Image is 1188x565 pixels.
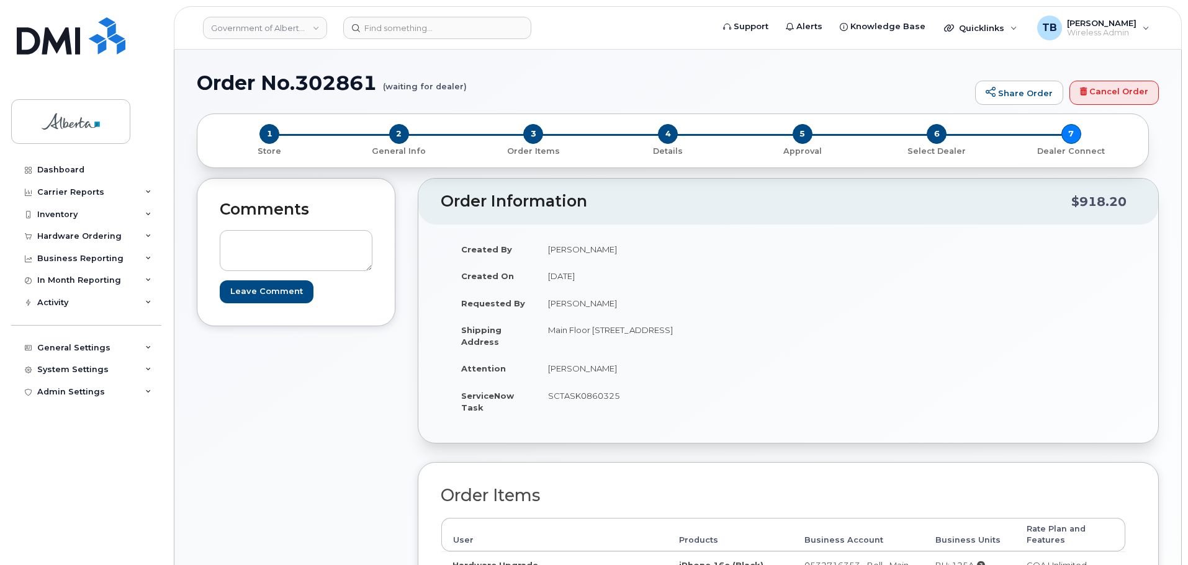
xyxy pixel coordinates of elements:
td: [PERSON_NAME] [537,355,779,382]
span: 4 [658,124,678,144]
span: 5 [793,124,812,144]
th: Products [668,518,794,552]
span: 6 [927,124,947,144]
p: Details [606,146,731,157]
a: Cancel Order [1069,81,1159,105]
p: Select Dealer [875,146,999,157]
h2: Comments [220,201,372,218]
h2: Order Information [441,193,1071,210]
span: 2 [389,124,409,144]
a: Share Order [975,81,1063,105]
th: Business Account [793,518,924,552]
div: $918.20 [1071,190,1127,213]
strong: Requested By [461,298,525,308]
p: Order Items [471,146,596,157]
h1: Order No.302861 [197,72,969,94]
strong: ServiceNow Task [461,391,514,412]
a: 5 Approval [735,144,870,157]
h2: Order Items [441,486,1126,505]
td: Main Floor [STREET_ADDRESS] [537,316,779,355]
span: 1 [259,124,279,144]
td: [DATE] [537,262,779,290]
strong: Created On [461,271,514,281]
th: Business Units [924,518,1015,552]
td: SCTASK0860325 [537,382,779,420]
strong: Shipping Address [461,325,502,347]
p: General Info [337,146,462,157]
a: 1 Store [207,144,332,157]
small: (waiting for dealer) [383,72,467,91]
p: Approval [740,146,865,157]
input: Leave Comment [220,280,313,303]
a: 2 General Info [332,144,467,157]
strong: Created By [461,244,512,254]
td: [PERSON_NAME] [537,290,779,317]
a: 4 Details [601,144,736,157]
th: Rate Plan and Features [1015,518,1125,552]
p: Store [212,146,327,157]
a: 3 Order Items [466,144,601,157]
span: 3 [523,124,543,144]
th: User [441,518,668,552]
strong: Attention [461,363,506,373]
td: [PERSON_NAME] [537,236,779,263]
a: 6 Select Dealer [870,144,1004,157]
